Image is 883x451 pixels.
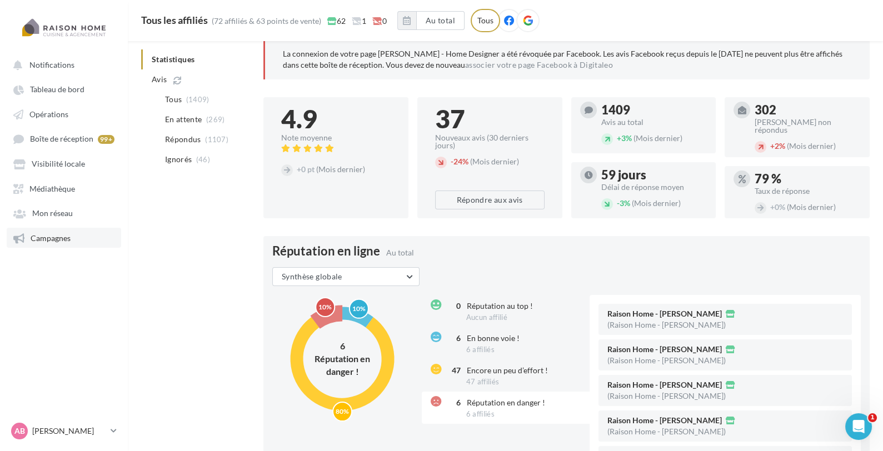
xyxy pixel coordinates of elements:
span: 1 [352,16,366,27]
span: 62 [327,16,346,27]
span: Notifications [29,60,74,69]
span: + [770,202,775,212]
span: Ignorés [165,154,192,165]
p: La connexion de votre page [PERSON_NAME] - Home Designer a été révoquée par Facebook. Les avis Fa... [283,48,852,71]
span: 2% [770,141,785,151]
span: En bonne voie ! [467,333,520,343]
text: 10% [319,303,332,311]
span: (46) [196,155,210,164]
span: 3% [617,133,632,143]
span: Opérations [29,109,68,119]
div: 302 [755,104,861,116]
span: Visibilité locale [32,159,85,169]
p: [PERSON_NAME] [32,425,106,437]
span: - [451,157,453,166]
span: + [770,141,775,151]
span: Répondus [165,134,201,145]
button: Synthèse globale [272,267,420,286]
a: Opérations [7,104,121,124]
span: - [617,198,620,208]
a: Boîte de réception 99+ [7,128,121,149]
a: Visibilité locale [7,153,121,173]
text: 80% [336,407,349,415]
div: Nouveaux avis (30 derniers jours) [435,134,545,149]
div: Réputation en danger ! [309,352,376,378]
button: Au total [416,11,465,30]
span: AB [14,425,25,437]
a: associer votre page Facebook à Digitaleo [465,61,613,69]
div: 6 [309,340,376,353]
span: (1107) [205,135,228,144]
div: [PERSON_NAME] non répondus [755,118,861,134]
button: Au total [397,11,465,30]
span: Réputation au top ! [467,301,533,310]
div: (Raison Home - [PERSON_NAME]) [607,392,726,400]
span: Boîte de réception [30,134,93,144]
span: 24% [451,157,468,166]
span: En attente [165,114,202,125]
span: Raison Home - [PERSON_NAME] [607,310,722,318]
a: Mon réseau [7,203,121,223]
a: Médiathèque [7,178,121,198]
span: 1 [868,413,877,422]
a: Campagnes [7,228,121,248]
span: (1409) [186,95,209,104]
div: Tous les affiliés [141,15,208,25]
a: AB [PERSON_NAME] [9,420,119,442]
span: (Mois dernier) [470,157,519,166]
span: Encore un peu d’effort ! [467,365,548,375]
span: Campagnes [31,233,71,243]
span: Au total [386,248,414,257]
span: (Mois dernier) [632,198,681,208]
span: (269) [206,115,225,124]
span: (Mois dernier) [633,133,682,143]
span: 47 affiliés [466,377,500,386]
div: Avis au total [601,118,707,126]
div: Tous [471,9,500,32]
div: 79 % [755,173,861,185]
div: 4.9 [281,106,391,132]
div: Note moyenne [281,134,391,142]
div: 0 [447,300,461,312]
span: 3% [617,198,630,208]
span: Aucun affilié [466,313,507,322]
span: 0% [770,202,785,212]
div: (Raison Home - [PERSON_NAME]) [607,357,726,364]
div: 6 [447,333,461,344]
div: 37 [435,106,545,132]
span: Mon réseau [32,209,73,218]
div: 59 jours [601,169,707,181]
span: (Mois dernier) [787,202,836,212]
iframe: Intercom live chat [845,413,872,440]
span: 0 [372,16,387,27]
span: Réputation en danger ! [467,398,545,407]
span: Raison Home - [PERSON_NAME] [607,345,722,353]
span: + [297,164,301,174]
span: Avis [152,74,167,85]
button: Notifications [7,54,117,74]
text: 10% [352,304,366,313]
span: Médiathèque [29,184,75,193]
span: Réputation en ligne [272,245,380,257]
div: (Raison Home - [PERSON_NAME]) [607,321,726,329]
div: Délai de réponse moyen [601,183,707,191]
div: 1409 [601,104,707,116]
div: 6 [447,397,461,408]
div: (Raison Home - [PERSON_NAME]) [607,428,726,435]
span: (Mois dernier) [787,141,836,151]
span: Raison Home - [PERSON_NAME] [607,381,722,389]
div: (72 affiliés & 63 points de vente) [212,16,321,27]
span: (Mois dernier) [316,164,365,174]
a: Tableau de bord [7,79,121,99]
span: Tableau de bord [30,85,84,94]
span: + [617,133,621,143]
span: 6 affiliés [466,345,495,354]
button: Répondre aux avis [435,191,545,209]
div: Taux de réponse [755,187,861,195]
span: 0 pt [297,164,315,174]
span: Synthèse globale [282,272,342,281]
span: 6 affiliés [466,409,495,418]
div: 47 [447,365,461,376]
div: 99+ [98,135,114,144]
